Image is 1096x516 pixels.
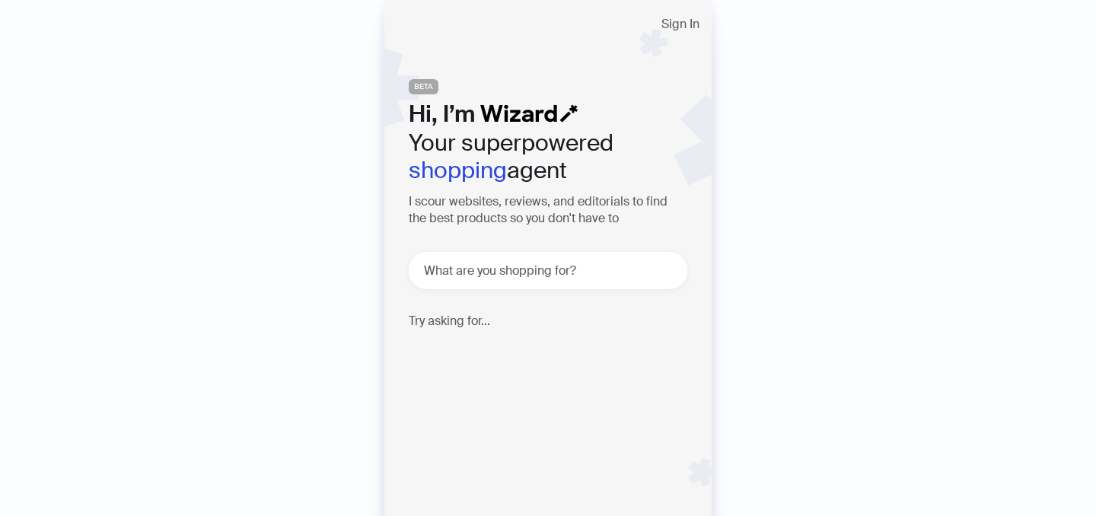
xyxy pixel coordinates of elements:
h3: I scour websites, reviews, and editorials to find the best products so you don't have to [409,193,687,228]
h4: Try asking for... [409,314,687,328]
span: Hi, I’m [409,99,475,129]
span: BETA [409,79,438,94]
span: Sign In [661,18,699,30]
button: Sign In [649,12,712,37]
h2: Your superpowered agent [409,129,687,184]
em: shopping [409,155,507,185]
